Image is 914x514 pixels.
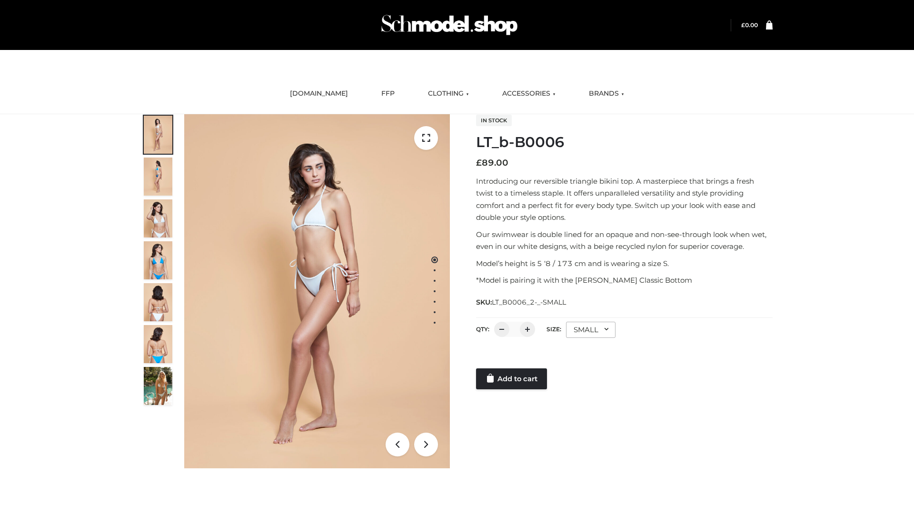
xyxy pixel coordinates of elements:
[283,83,355,104] a: [DOMAIN_NAME]
[144,158,172,196] img: ArielClassicBikiniTop_CloudNine_AzureSky_OW114ECO_2-scaled.jpg
[476,368,547,389] a: Add to cart
[741,21,758,29] bdi: 0.00
[492,298,566,306] span: LT_B0006_2-_-SMALL
[741,21,745,29] span: £
[476,158,482,168] span: £
[495,83,563,104] a: ACCESSORIES
[546,326,561,333] label: Size:
[741,21,758,29] a: £0.00
[476,158,508,168] bdi: 89.00
[476,228,773,253] p: Our swimwear is double lined for an opaque and non-see-through look when wet, even in our white d...
[144,199,172,237] img: ArielClassicBikiniTop_CloudNine_AzureSky_OW114ECO_3-scaled.jpg
[184,114,450,468] img: ArielClassicBikiniTop_CloudNine_AzureSky_OW114ECO_1
[582,83,631,104] a: BRANDS
[374,83,402,104] a: FFP
[421,83,476,104] a: CLOTHING
[476,297,567,308] span: SKU:
[144,325,172,363] img: ArielClassicBikiniTop_CloudNine_AzureSky_OW114ECO_8-scaled.jpg
[144,283,172,321] img: ArielClassicBikiniTop_CloudNine_AzureSky_OW114ECO_7-scaled.jpg
[144,241,172,279] img: ArielClassicBikiniTop_CloudNine_AzureSky_OW114ECO_4-scaled.jpg
[476,274,773,287] p: *Model is pairing it with the [PERSON_NAME] Classic Bottom
[144,116,172,154] img: ArielClassicBikiniTop_CloudNine_AzureSky_OW114ECO_1-scaled.jpg
[476,115,512,126] span: In stock
[476,257,773,270] p: Model’s height is 5 ‘8 / 173 cm and is wearing a size S.
[144,367,172,405] img: Arieltop_CloudNine_AzureSky2.jpg
[476,175,773,224] p: Introducing our reversible triangle bikini top. A masterpiece that brings a fresh twist to a time...
[476,326,489,333] label: QTY:
[566,322,616,338] div: SMALL
[378,6,521,44] img: Schmodel Admin 964
[476,134,773,151] h1: LT_b-B0006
